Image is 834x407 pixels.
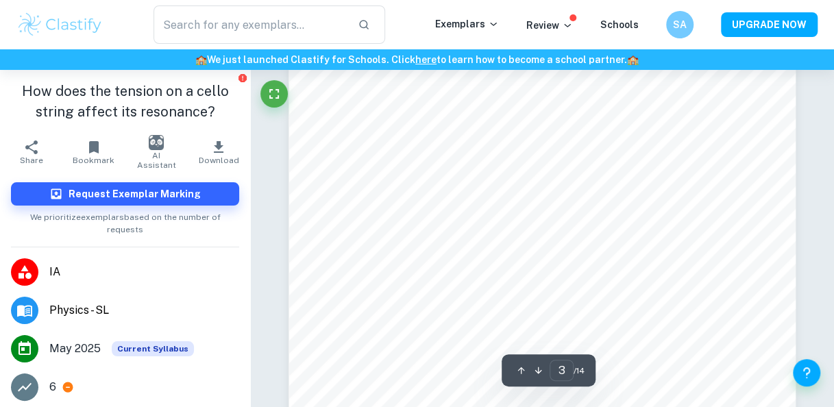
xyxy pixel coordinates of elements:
[195,54,207,65] span: 🏫
[574,365,585,377] span: / 14
[11,206,239,236] span: We prioritize exemplars based on the number of requests
[69,186,201,201] h6: Request Exemplar Marking
[11,81,239,122] h1: How does the tension on a cello string affect its resonance?
[16,11,103,38] img: Clastify logo
[62,133,125,171] button: Bookmark
[11,182,239,206] button: Request Exemplar Marking
[49,341,101,357] span: May 2025
[415,54,437,65] a: here
[199,156,239,165] span: Download
[666,11,694,38] button: SA
[600,19,639,30] a: Schools
[49,379,56,395] p: 6
[627,54,639,65] span: 🏫
[73,156,114,165] span: Bookmark
[526,18,573,33] p: Review
[672,17,688,32] h6: SA
[49,264,239,280] span: IA
[154,5,347,44] input: Search for any exemplars...
[125,133,188,171] button: AI Assistant
[149,135,164,150] img: AI Assistant
[793,359,820,386] button: Help and Feedback
[188,133,250,171] button: Download
[112,341,194,356] div: This exemplar is based on the current syllabus. Feel free to refer to it for inspiration/ideas wh...
[260,80,288,108] button: Fullscreen
[721,12,818,37] button: UPGRADE NOW
[3,52,831,67] h6: We just launched Clastify for Schools. Click to learn how to become a school partner.
[134,151,180,170] span: AI Assistant
[49,302,239,319] span: Physics - SL
[112,341,194,356] span: Current Syllabus
[20,156,43,165] span: Share
[435,16,499,32] p: Exemplars
[237,73,247,83] button: Report issue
